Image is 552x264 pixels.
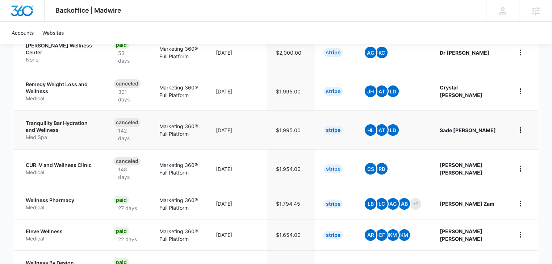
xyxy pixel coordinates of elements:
span: KM [387,229,399,241]
span: KC [376,47,388,58]
span: LB [365,198,376,210]
span: AT [376,85,388,97]
p: Wellness Pharmacy [26,197,96,204]
span: AG [365,47,376,58]
div: Stripe [324,126,343,134]
td: $1,654.00 [267,219,315,250]
a: Websites [38,22,68,44]
td: $1,954.00 [267,149,315,188]
a: Remedy Weight Loss and WellnessMedical [26,81,96,102]
td: $1,995.00 [267,72,315,110]
div: Stripe [324,200,343,208]
a: Accounts [7,22,38,44]
td: $1,995.00 [267,110,315,149]
p: Medical [26,169,96,176]
span: RB [376,163,388,175]
p: CUR IV and Wellness Clinic [26,162,96,169]
td: [DATE] [207,33,267,72]
td: $1,794.45 [267,188,315,219]
span: JH [365,85,376,97]
div: Canceled [114,79,141,88]
button: home [515,163,526,175]
span: LD [387,85,399,97]
a: CUR IV and Wellness ClinicMedical [26,162,96,176]
a: Eleve WellnessMedical [26,228,96,242]
button: home [515,85,526,97]
a: Wellness PharmacyMedical [26,197,96,211]
div: Paid [114,227,129,235]
strong: Sade [PERSON_NAME] [440,127,496,133]
p: Med Spa [26,134,96,141]
td: [DATE] [207,149,267,188]
p: Marketing 360® Full Platform [159,196,198,211]
a: Tranquility Bar Hydration and WellnessMed Spa [26,120,96,141]
strong: [PERSON_NAME] [PERSON_NAME] [440,228,482,242]
div: Paid [114,196,129,204]
span: AB [398,198,410,210]
p: Eleve Wellness [26,228,96,235]
button: home [515,198,526,209]
p: 142 days [114,127,142,142]
td: $2,000.00 [267,33,315,72]
p: Marketing 360® Full Platform [159,122,198,138]
span: HL [365,124,376,136]
div: Canceled [114,157,141,165]
span: KM [398,229,410,241]
strong: Crystal [PERSON_NAME] [440,84,482,98]
p: 27 days [114,204,141,212]
span: AG [387,198,399,210]
div: Stripe [324,164,343,173]
td: [DATE] [207,72,267,110]
span: +2 [410,198,421,210]
p: 53 days [114,49,142,64]
span: AR [365,229,376,241]
p: 301 days [114,88,142,103]
p: 22 days [114,235,141,243]
strong: [PERSON_NAME] Zam [440,201,494,207]
a: [PERSON_NAME] Wellness CenterNone [26,42,96,63]
p: Medical [26,235,96,242]
td: [DATE] [207,110,267,149]
div: Stripe [324,48,343,57]
div: Stripe [324,231,343,239]
span: LD [387,124,399,136]
button: home [515,124,526,136]
span: AT [376,124,388,136]
strong: [PERSON_NAME] [PERSON_NAME] [440,162,482,176]
td: [DATE] [207,219,267,250]
p: Marketing 360® Full Platform [159,84,198,99]
p: Marketing 360® Full Platform [159,227,198,243]
p: None [26,56,96,63]
div: Canceled [114,118,141,127]
span: LC [376,198,388,210]
p: Tranquility Bar Hydration and Wellness [26,120,96,134]
button: home [515,229,526,240]
p: Marketing 360® Full Platform [159,161,198,176]
p: 148 days [114,165,142,181]
strong: Dr [PERSON_NAME] [440,50,489,56]
div: Stripe [324,87,343,96]
button: home [515,47,526,58]
p: [PERSON_NAME] Wellness Center [26,42,96,56]
span: CF [376,229,388,241]
p: Remedy Weight Loss and Wellness [26,81,96,95]
span: Backoffice | Madwire [55,7,121,14]
div: Paid [114,41,129,49]
td: [DATE] [207,188,267,219]
p: Medical [26,204,96,211]
span: CS [365,163,376,175]
p: Medical [26,95,96,102]
p: Marketing 360® Full Platform [159,45,198,60]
